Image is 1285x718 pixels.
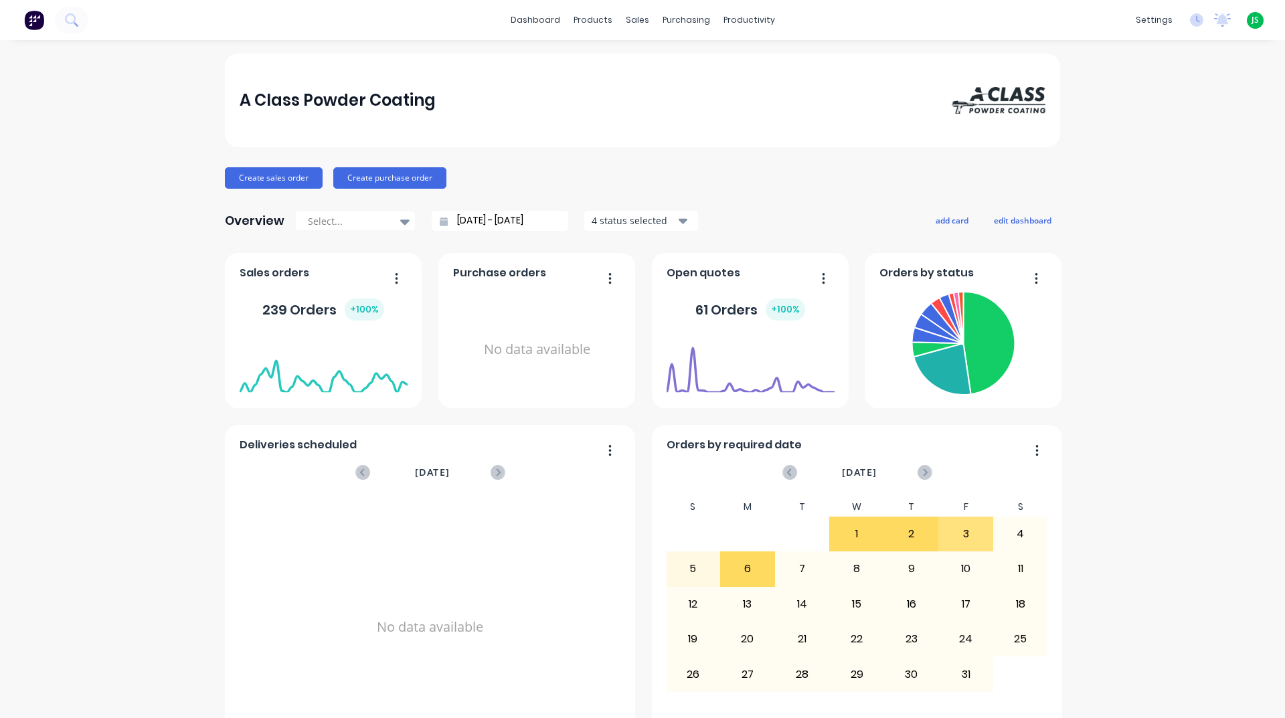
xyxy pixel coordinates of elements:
div: 23 [885,622,938,656]
div: 30 [885,657,938,691]
div: S [666,497,721,517]
div: 7 [776,552,829,586]
div: T [884,497,939,517]
div: T [775,497,830,517]
div: products [567,10,619,30]
div: 27 [721,657,774,691]
div: productivity [717,10,782,30]
div: 4 status selected [592,213,676,228]
div: 9 [885,552,938,586]
div: 61 Orders [695,298,805,321]
div: 12 [667,588,720,621]
div: S [993,497,1048,517]
div: 21 [776,622,829,656]
button: Create purchase order [333,167,446,189]
div: 1 [830,517,883,551]
div: 8 [830,552,883,586]
div: + 100 % [766,298,805,321]
div: 16 [885,588,938,621]
div: 25 [994,622,1047,656]
span: Deliveries scheduled [240,437,357,453]
div: 6 [721,552,774,586]
div: settings [1129,10,1179,30]
div: M [720,497,775,517]
div: purchasing [656,10,717,30]
div: 29 [830,657,883,691]
button: 4 status selected [584,211,698,231]
div: A Class Powder Coating [240,87,436,114]
div: 5 [667,552,720,586]
div: F [938,497,993,517]
div: 22 [830,622,883,656]
div: 31 [939,657,993,691]
div: sales [619,10,656,30]
span: Orders by status [879,265,974,281]
img: Factory [24,10,44,30]
div: 24 [939,622,993,656]
a: dashboard [504,10,567,30]
div: 10 [939,552,993,586]
button: Create sales order [225,167,323,189]
button: edit dashboard [985,211,1060,229]
div: 13 [721,588,774,621]
div: 4 [994,517,1047,551]
span: Purchase orders [453,265,546,281]
span: Sales orders [240,265,309,281]
div: 15 [830,588,883,621]
div: 2 [885,517,938,551]
img: A Class Powder Coating [952,87,1045,114]
span: [DATE] [415,465,450,480]
div: 17 [939,588,993,621]
div: 3 [939,517,993,551]
div: 11 [994,552,1047,586]
div: W [829,497,884,517]
span: Open quotes [667,265,740,281]
div: 239 Orders [262,298,384,321]
div: 18 [994,588,1047,621]
div: No data available [453,286,621,413]
div: Overview [225,207,284,234]
div: 14 [776,588,829,621]
span: [DATE] [842,465,877,480]
div: 28 [776,657,829,691]
div: 26 [667,657,720,691]
div: + 100 % [345,298,384,321]
div: 19 [667,622,720,656]
button: add card [927,211,977,229]
div: 20 [721,622,774,656]
span: JS [1252,14,1259,26]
